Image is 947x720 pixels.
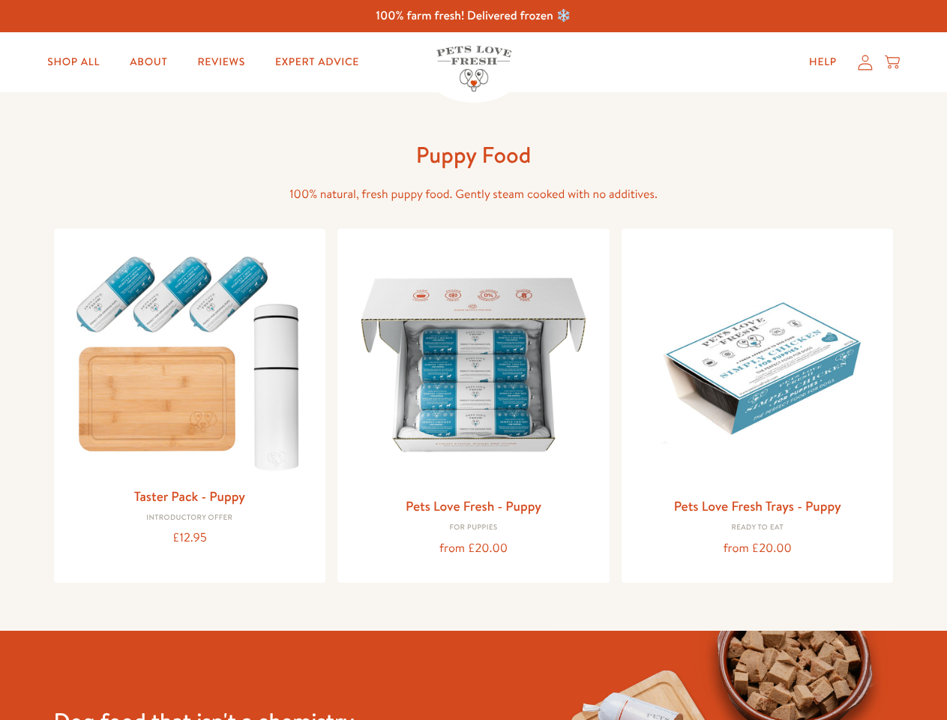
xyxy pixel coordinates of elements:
div: Introductory Offer [66,514,314,523]
img: Pets Love Fresh - Puppy [349,241,598,489]
img: Pets Love Fresh Trays - Puppy [634,241,882,489]
a: Taster Pack - Puppy [134,487,245,505]
a: Pets Love Fresh Trays - Puppy [674,496,841,515]
img: Taster Pack - Puppy [66,241,314,478]
a: Expert Advice [263,47,371,77]
span: 100% natural, fresh puppy food. Gently steam cooked with no additives. [289,186,658,202]
a: Pets Love Fresh - Puppy [406,496,541,515]
a: Reviews [185,47,256,77]
h1: Puppy Food [234,140,714,169]
a: Shop All [35,47,112,77]
div: £12.95 [66,528,314,548]
div: Ready to eat [634,523,882,532]
img: Pets Love Fresh [436,46,511,91]
a: About [118,47,179,77]
a: Help [797,47,849,77]
div: from £20.00 [634,538,882,559]
div: from £20.00 [349,538,598,559]
div: For puppies [349,523,598,532]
